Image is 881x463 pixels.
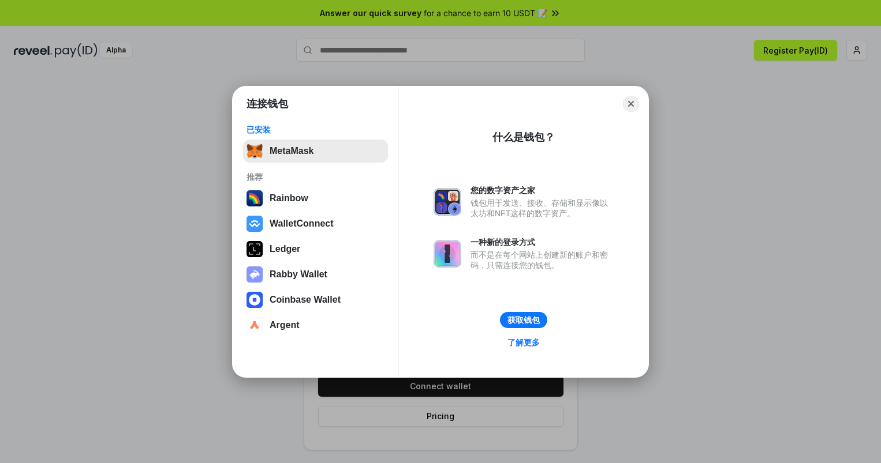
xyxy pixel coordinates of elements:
img: svg+xml,%3Csvg%20fill%3D%22none%22%20height%3D%2233%22%20viewBox%3D%220%200%2035%2033%22%20width%... [247,143,263,159]
button: Rainbow [243,187,388,210]
button: Ledger [243,238,388,261]
div: Ledger [270,244,300,254]
div: 获取钱包 [507,315,540,325]
div: WalletConnect [270,219,334,229]
div: Rainbow [270,193,308,204]
img: svg+xml,%3Csvg%20xmlns%3D%22http%3A%2F%2Fwww.w3.org%2F2000%2Fsvg%22%20fill%3D%22none%22%20viewBox... [434,240,461,268]
div: 已安装 [247,125,384,135]
div: 钱包用于发送、接收、存储和显示像以太坊和NFT这样的数字资产。 [471,198,614,219]
div: 而不是在每个网站上创建新的账户和密码，只需连接您的钱包。 [471,250,614,270]
div: 了解更多 [507,337,540,348]
div: 推荐 [247,172,384,182]
button: MetaMask [243,140,388,163]
img: svg+xml,%3Csvg%20width%3D%22120%22%20height%3D%22120%22%20viewBox%3D%220%200%20120%20120%22%20fil... [247,190,263,206]
div: Argent [270,320,300,330]
img: svg+xml,%3Csvg%20xmlns%3D%22http%3A%2F%2Fwww.w3.org%2F2000%2Fsvg%22%20fill%3D%22none%22%20viewBox... [434,188,461,216]
div: MetaMask [270,146,313,156]
img: svg+xml,%3Csvg%20width%3D%2228%22%20height%3D%2228%22%20viewBox%3D%220%200%2028%2028%22%20fill%3D... [247,292,263,308]
button: Close [623,96,639,112]
div: 什么是钱包？ [492,130,555,144]
div: Rabby Wallet [270,269,327,280]
a: 了解更多 [501,335,547,350]
img: svg+xml,%3Csvg%20width%3D%2228%22%20height%3D%2228%22%20viewBox%3D%220%200%2028%2028%22%20fill%3D... [247,317,263,333]
button: WalletConnect [243,212,388,235]
img: svg+xml,%3Csvg%20width%3D%2228%22%20height%3D%2228%22%20viewBox%3D%220%200%2028%2028%22%20fill%3D... [247,216,263,232]
div: 一种新的登录方式 [471,237,614,247]
img: svg+xml,%3Csvg%20xmlns%3D%22http%3A%2F%2Fwww.w3.org%2F2000%2Fsvg%22%20fill%3D%22none%22%20viewBox... [247,266,263,283]
button: Rabby Wallet [243,263,388,286]
button: 获取钱包 [500,312,547,328]
button: Coinbase Wallet [243,288,388,311]
div: 您的数字资产之家 [471,185,614,195]
div: Coinbase Wallet [270,295,341,305]
img: svg+xml,%3Csvg%20xmlns%3D%22http%3A%2F%2Fwww.w3.org%2F2000%2Fsvg%22%20width%3D%2228%22%20height%3... [247,241,263,257]
button: Argent [243,314,388,337]
h1: 连接钱包 [247,97,288,111]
